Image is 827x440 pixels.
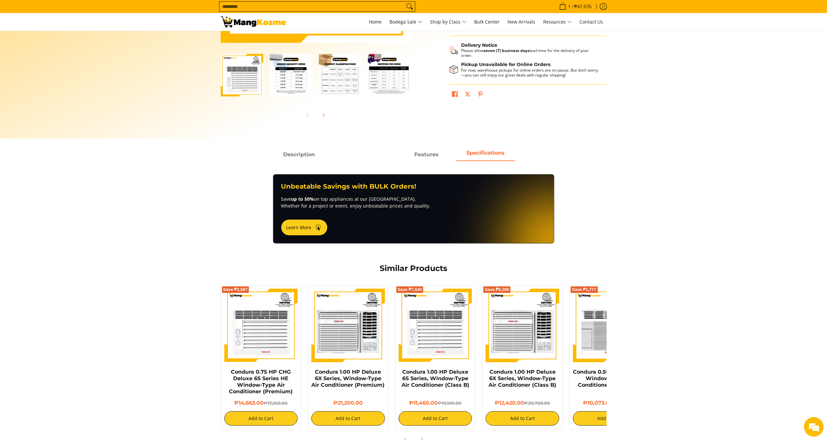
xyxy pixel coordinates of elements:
img: Condura 1.00 HP Deluxe 6S Series, Window-Type Air Conditioner (Premium)-2 [270,54,312,96]
img: Condura 1.00 HP Deluxe 6S Series, Window-Type Air Conditioner (Premium)-3 [319,54,361,96]
p: Save on top appliances at our [GEOGRAPHIC_DATA]. Whether for a project or event, enjoy unbeatable... [281,195,546,209]
a: Share on Facebook [450,90,459,101]
span: New Arrivals [508,19,536,25]
strong: Pickup Unavailable for Online Orders [461,61,551,67]
span: Features [397,149,456,161]
a: Contact Us [577,13,607,31]
button: Learn More [281,220,327,235]
strong: Delivery Notice [461,42,498,48]
del: ₱17,250.00 [264,400,287,406]
button: Search [405,2,415,11]
span: Save ₱7,640 [398,288,422,292]
a: Condura 1.00 HP Deluxe 6X Series, Window-Type Air Conditioner (Premium) [311,369,385,388]
button: Shipping & Delivery [450,42,600,58]
nav: Main Menu [293,13,607,31]
span: • [557,3,594,10]
span: Save ₱8,280 [485,288,509,292]
button: Add to Cart [573,411,646,426]
a: Pin on Pinterest [476,90,485,101]
a: Condura 1.00 HP Deluxe 6X Series, Window-Type Air Conditioner (Class B) [489,369,556,388]
h6: ₱21,200.00 [311,400,385,406]
img: Condura 1.00 HP Deluxe 6S Series, Window-Type Air Conditioner (Class B) [399,289,472,362]
a: Condura 0.75 HP CHG Deluxe 6S Series HE Window-Type Air Conditioner (Premium) [229,369,293,395]
p: Please allow lead time for the delivery of your order. [461,48,600,58]
h6: ₱14,663.00 [224,400,298,406]
span: Bulk Center [474,19,500,25]
span: Save ₱2,587 [223,288,248,292]
button: Add to Cart [486,411,559,426]
h6: ₱11,460.00 [399,400,472,406]
span: 1 [567,4,572,9]
a: Post on X [463,90,472,101]
a: Bulk Center [471,13,503,31]
del: ₱19,100.00 [438,400,461,406]
span: Home [369,19,382,25]
button: Add to Cart [311,411,385,426]
p: For now, warehouse pickups for online orders are on pause. But don’t worry—you can still enjoy ou... [461,68,600,77]
img: Condura 0.75 HP CHG Deluxe 6S Series HE Window-Type Air Conditioner (Premium) [224,289,298,362]
strong: up to 50% [291,196,314,202]
a: Unbeatable Savings with BULK Orders! Saveup to 50%on top appliances at our [GEOGRAPHIC_DATA]. Whe... [273,174,554,244]
strong: Specifications [466,150,505,156]
a: Condura 1.00 HP Deluxe 6S Series, Window-Type Air Conditioner (Class B) [402,369,469,388]
img: Condura 1.00 HP Deluxe 6S Series, Window-Type Air Conditioner (Premium)-1 [221,54,263,96]
a: Resources [540,13,575,31]
img: mang-kosme-shipping-fee-guide-infographic [368,54,410,96]
a: Home [366,13,385,31]
img: Condura 1.00 HP Deluxe 6X Series, Window-Type Air Conditioner (Class B) [486,289,559,362]
a: Description [270,149,329,161]
span: Shop by Class [430,18,467,26]
a: Condura 0.50 HP Standard Window-Type Air Conditioner (Premium) [573,369,646,388]
img: Condura 1.00 HP Deluxe 6X Series, Window-Type Air Conditioner (Premium) [311,289,385,362]
del: ₱20,700.00 [524,400,550,406]
h2: Similar Products [270,263,558,273]
a: Description 1 [335,149,394,161]
a: Description 3 [456,149,515,161]
img: Condura Window-Type Aircon: 6S Series 1.00 HP - Class B l Mang Kosme [221,16,286,27]
span: Bodega Sale [390,18,422,26]
button: Add to Cart [224,411,298,426]
a: New Arrivals [505,13,539,31]
h6: ₱12,420.00 [486,400,559,406]
strong: seven (7) business days [484,48,530,53]
h6: ₱10,073.00 [573,400,646,406]
span: Save ₱1,777 [572,288,596,292]
span: Contact Us [580,19,603,25]
span: Resources [543,18,572,26]
img: condura-wrac-6s-premium-mang-kosme [573,289,646,362]
a: Shop by Class [427,13,470,31]
h3: Unbeatable Savings with BULK Orders! [281,182,546,191]
span: ₱47,076 [574,4,593,9]
a: Bodega Sale [387,13,426,31]
a: Description 2 [397,149,456,161]
button: Add to Cart [399,411,472,426]
button: Next [316,108,331,122]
